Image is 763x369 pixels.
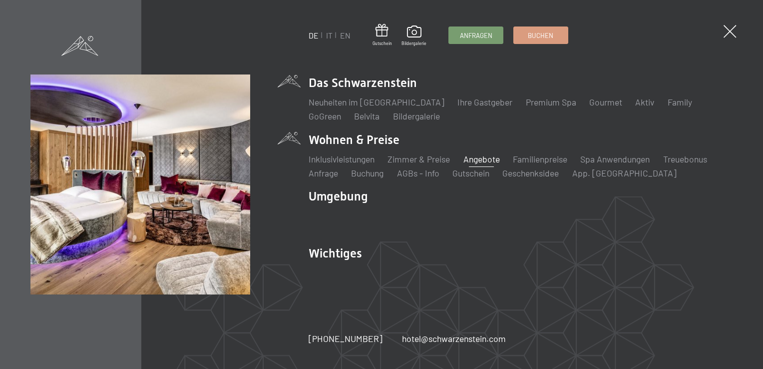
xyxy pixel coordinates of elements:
a: [PHONE_NUMBER] [309,332,382,345]
a: GoGreen [309,110,341,121]
a: Inklusivleistungen [309,153,375,164]
a: Spa Anwendungen [580,153,650,164]
a: Belvita [354,110,380,121]
a: Anfragen [449,27,503,43]
a: AGBs - Info [397,167,439,178]
a: Gutschein [373,24,392,46]
a: Geschenksidee [502,167,559,178]
a: Treuebonus [663,153,707,164]
a: Gourmet [589,96,622,107]
span: Buchen [528,31,553,40]
a: hotel@schwarzenstein.com [402,332,506,345]
a: IT [326,30,333,40]
a: App. [GEOGRAPHIC_DATA] [572,167,677,178]
a: Zimmer & Preise [387,153,450,164]
a: Ihre Gastgeber [457,96,512,107]
a: EN [340,30,351,40]
span: [PHONE_NUMBER] [309,333,382,344]
a: Family [668,96,692,107]
a: Aktiv [635,96,654,107]
a: Premium Spa [526,96,576,107]
a: Bildergalerie [401,25,426,46]
span: Bildergalerie [401,40,426,46]
a: Angebote [463,153,500,164]
a: Familienpreise [513,153,567,164]
span: Gutschein [373,40,392,46]
span: Anfragen [460,31,492,40]
a: Bildergalerie [393,110,440,121]
a: Buchen [514,27,568,43]
a: DE [309,30,319,40]
a: Neuheiten im [GEOGRAPHIC_DATA] [309,96,444,107]
a: Buchung [351,167,383,178]
a: Gutschein [452,167,489,178]
a: Anfrage [309,167,338,178]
